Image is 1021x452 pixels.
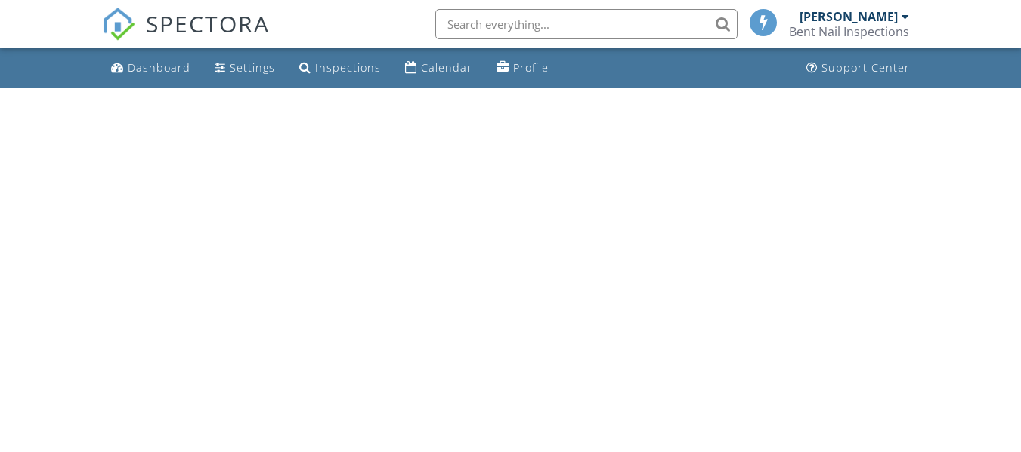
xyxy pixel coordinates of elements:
[490,54,555,82] a: Profile
[209,54,281,82] a: Settings
[513,60,549,75] div: Profile
[800,9,898,24] div: [PERSON_NAME]
[315,60,381,75] div: Inspections
[146,8,270,39] span: SPECTORA
[435,9,738,39] input: Search everything...
[230,60,275,75] div: Settings
[789,24,909,39] div: Bent Nail Inspections
[105,54,196,82] a: Dashboard
[102,20,270,52] a: SPECTORA
[399,54,478,82] a: Calendar
[821,60,910,75] div: Support Center
[102,8,135,41] img: The Best Home Inspection Software - Spectora
[128,60,190,75] div: Dashboard
[293,54,387,82] a: Inspections
[421,60,472,75] div: Calendar
[800,54,916,82] a: Support Center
